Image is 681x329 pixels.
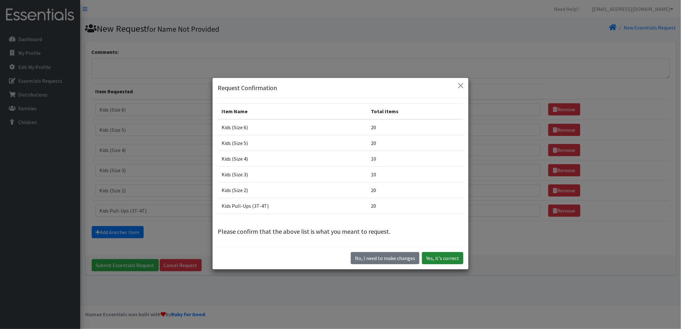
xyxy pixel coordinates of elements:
td: Kids Pull-Ups (3T-4T) [218,198,367,214]
th: Item Name [218,103,367,119]
td: 20 [367,119,463,135]
td: Kids (Size 6) [218,119,367,135]
button: Yes, it's correct [422,252,463,264]
td: Kids (Size 3) [218,166,367,182]
p: Please confirm that the above list is what you meant to request. [218,227,463,236]
td: Kids (Size 4) [218,151,367,166]
td: 20 [367,182,463,198]
h5: Request Confirmation [218,83,277,93]
button: No I need to make changes [351,252,419,264]
td: 20 [367,135,463,151]
th: Total Items [367,103,463,119]
button: Close [456,80,466,91]
td: 10 [367,166,463,182]
td: Kids (Size 5) [218,135,367,151]
td: 20 [367,198,463,214]
td: Kids (Size 2) [218,182,367,198]
td: 10 [367,151,463,166]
